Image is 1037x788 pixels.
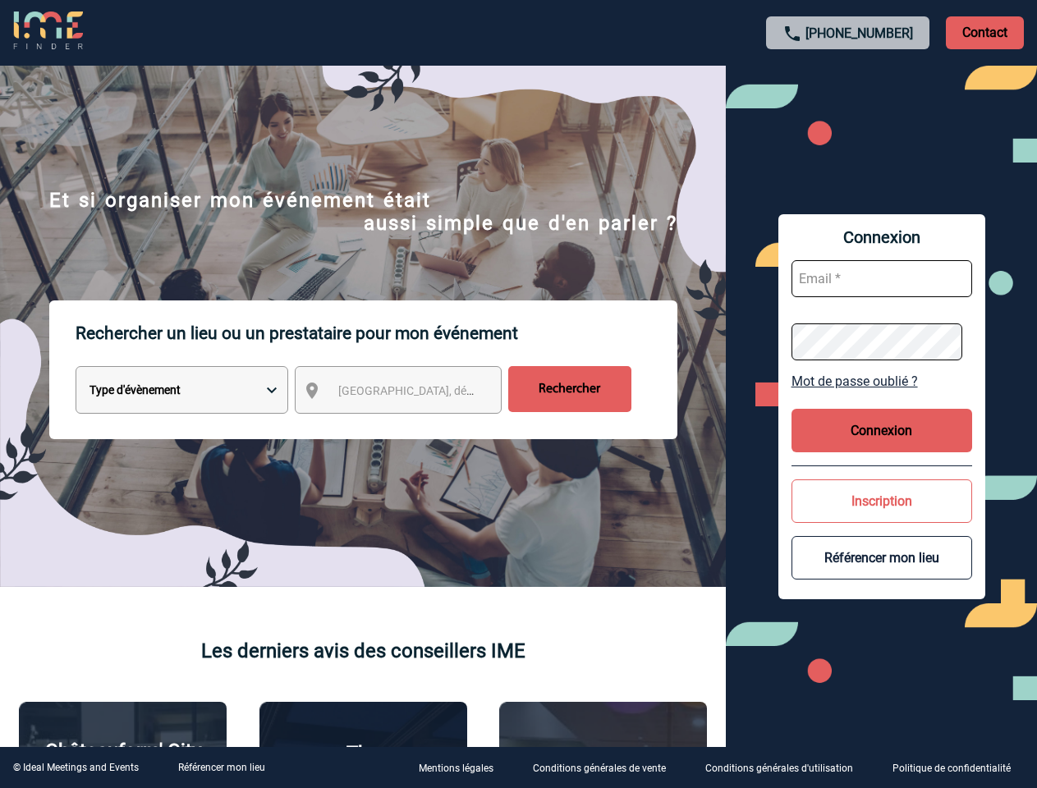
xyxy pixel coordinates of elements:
p: The [GEOGRAPHIC_DATA] [268,742,458,788]
input: Email * [792,260,972,297]
a: Conditions générales d'utilisation [692,760,879,776]
span: [GEOGRAPHIC_DATA], département, région... [338,384,567,397]
div: © Ideal Meetings and Events [13,762,139,773]
a: Mentions légales [406,760,520,776]
p: Mentions légales [419,763,493,775]
p: Rechercher un lieu ou un prestataire pour mon événement [76,300,677,366]
button: Connexion [792,409,972,452]
a: Mot de passe oublié ? [792,373,972,389]
p: Contact [946,16,1024,49]
span: Connexion [792,227,972,247]
button: Inscription [792,479,972,523]
a: [PHONE_NUMBER] [805,25,913,41]
p: Châteauform' City [GEOGRAPHIC_DATA] [28,740,218,786]
p: Politique de confidentialité [892,763,1011,775]
a: Politique de confidentialité [879,760,1037,776]
a: Référencer mon lieu [178,762,265,773]
button: Référencer mon lieu [792,536,972,580]
p: Conditions générales d'utilisation [705,763,853,775]
a: Conditions générales de vente [520,760,692,776]
p: Agence 2ISD [547,744,659,767]
input: Rechercher [508,366,631,412]
img: call-24-px.png [782,24,802,44]
p: Conditions générales de vente [533,763,666,775]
